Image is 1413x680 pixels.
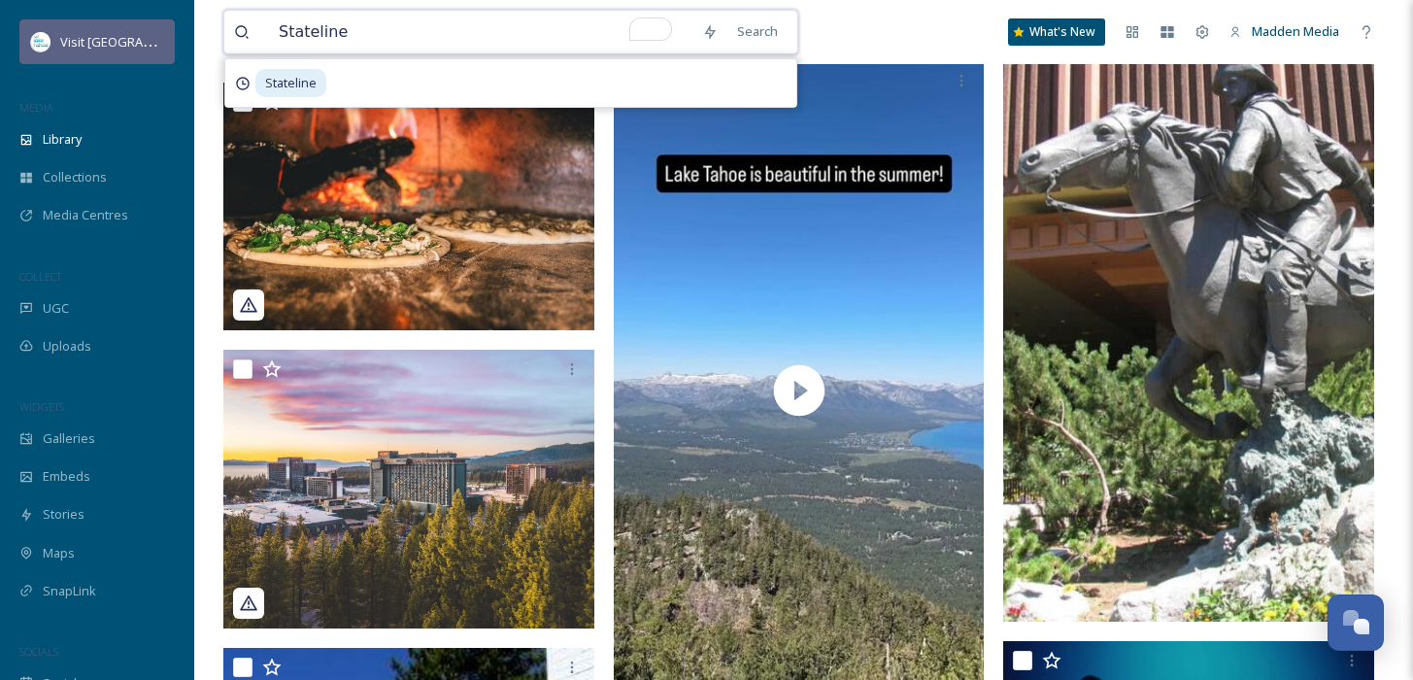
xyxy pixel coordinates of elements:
span: Collections [43,168,107,187]
button: Open Chat [1328,595,1384,651]
span: Uploads [43,337,91,356]
span: Embeds [43,467,90,486]
span: Stories [43,505,84,524]
span: Maps [43,544,75,562]
span: SOCIALS [19,644,58,659]
a: What's New [1008,18,1105,46]
img: 2ebc75a6-878a-f726-55a1-122b47c21def.jpg [223,83,594,330]
span: WIDGETS [19,399,64,414]
span: Madden Media [1252,22,1339,40]
img: visitlaketahoe_official-3763115.jpg [223,350,594,629]
span: MEDIA [19,100,53,115]
img: download.jpeg [31,32,50,51]
span: Galleries [43,429,95,448]
span: UGC [43,299,69,318]
span: COLLECT [19,269,61,284]
div: Search [727,13,788,51]
span: Visit [GEOGRAPHIC_DATA] [60,32,211,51]
span: SnapLink [43,582,96,600]
a: Madden Media [1220,13,1349,51]
span: Library [43,130,82,149]
span: Stateline [255,69,326,97]
span: Media Centres [43,206,128,224]
input: To enrich screen reader interactions, please activate Accessibility in Grammarly extension settings [269,11,692,53]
